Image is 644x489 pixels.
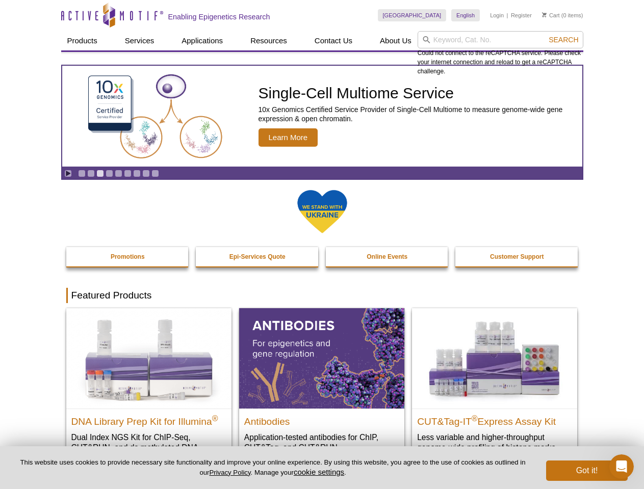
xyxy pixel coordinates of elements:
[542,12,560,19] a: Cart
[142,170,150,177] a: Go to slide 8
[297,189,348,234] img: We Stand With Ukraine
[546,35,581,44] button: Search
[168,12,270,21] h2: Enabling Epigenetics Research
[106,170,113,177] a: Go to slide 4
[244,412,399,427] h2: Antibodies
[259,128,318,147] span: Learn More
[209,469,250,476] a: Privacy Policy
[417,412,572,427] h2: CUT&Tag-IT Express Assay Kit
[490,253,544,260] strong: Customer Support
[115,170,122,177] a: Go to slide 5
[175,31,229,50] a: Applications
[308,31,358,50] a: Contact Us
[66,247,190,266] a: Promotions
[66,308,231,473] a: DNA Library Prep Kit for Illumina DNA Library Prep Kit for Illumina® Dual Index NGS Kit for ChIP-...
[259,105,577,123] p: 10x Genomics Certified Service Provider of Single-Cell Multiome to measure genome-wide gene expre...
[542,9,583,21] li: (0 items)
[546,460,628,481] button: Got it!
[455,247,579,266] a: Customer Support
[244,31,293,50] a: Resources
[367,253,407,260] strong: Online Events
[229,253,286,260] strong: Epi-Services Quote
[451,9,480,21] a: English
[78,170,86,177] a: Go to slide 1
[412,308,577,463] a: CUT&Tag-IT® Express Assay Kit CUT&Tag-IT®Express Assay Kit Less variable and higher-throughput ge...
[374,31,418,50] a: About Us
[212,414,218,422] sup: ®
[87,170,95,177] a: Go to slide 2
[124,170,132,177] a: Go to slide 6
[111,253,145,260] strong: Promotions
[119,31,161,50] a: Services
[244,432,399,453] p: Application-tested antibodies for ChIP, CUT&Tag, and CUT&RUN.
[71,412,226,427] h2: DNA Library Prep Kit for Illumina
[412,308,577,408] img: CUT&Tag-IT® Express Assay Kit
[549,36,578,44] span: Search
[62,66,582,167] a: Single-Cell Multiome Service Single-Cell Multiome Service 10x Genomics Certified Service Provider...
[609,454,634,479] iframe: Intercom live chat
[490,12,504,19] a: Login
[64,170,72,177] a: Toggle autoplay
[96,170,104,177] a: Go to slide 3
[151,170,159,177] a: Go to slide 9
[66,308,231,408] img: DNA Library Prep Kit for Illumina
[472,414,478,422] sup: ®
[61,31,104,50] a: Products
[418,31,583,48] input: Keyword, Cat. No.
[418,31,583,76] div: Could not connect to the reCAPTCHA service. Please check your internet connection and reload to g...
[294,468,344,476] button: cookie settings
[133,170,141,177] a: Go to slide 7
[417,432,572,453] p: Less variable and higher-throughput genome-wide profiling of histone marks​.
[511,12,532,19] a: Register
[16,458,529,477] p: This website uses cookies to provide necessary site functionality and improve your online experie...
[239,308,404,408] img: All Antibodies
[542,12,547,17] img: Your Cart
[507,9,508,21] li: |
[71,432,226,463] p: Dual Index NGS Kit for ChIP-Seq, CUT&RUN, and ds methylated DNA assays.
[259,86,577,101] h2: Single-Cell Multiome Service
[196,247,319,266] a: Epi-Services Quote
[62,66,582,167] article: Single-Cell Multiome Service
[66,288,578,303] h2: Featured Products
[239,308,404,463] a: All Antibodies Antibodies Application-tested antibodies for ChIP, CUT&Tag, and CUT&RUN.
[378,9,447,21] a: [GEOGRAPHIC_DATA]
[326,247,449,266] a: Online Events
[79,70,231,163] img: Single-Cell Multiome Service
